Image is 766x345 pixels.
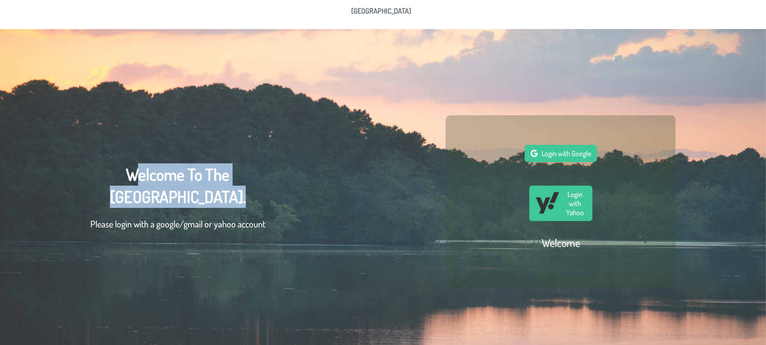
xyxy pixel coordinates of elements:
div: Welcome To The [GEOGRAPHIC_DATA]. [90,163,265,240]
li: Pine Lake Park [346,4,417,18]
span: Login with Google [542,149,591,158]
span: Login with Yahoo [563,190,587,217]
h2: Welcome [542,236,580,250]
p: Please login with a google/gmail or yahoo account [90,217,265,231]
button: Login with Yahoo [529,186,592,221]
a: [GEOGRAPHIC_DATA] [346,4,417,18]
button: Login with Google [525,145,597,162]
span: [GEOGRAPHIC_DATA] [351,7,411,15]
